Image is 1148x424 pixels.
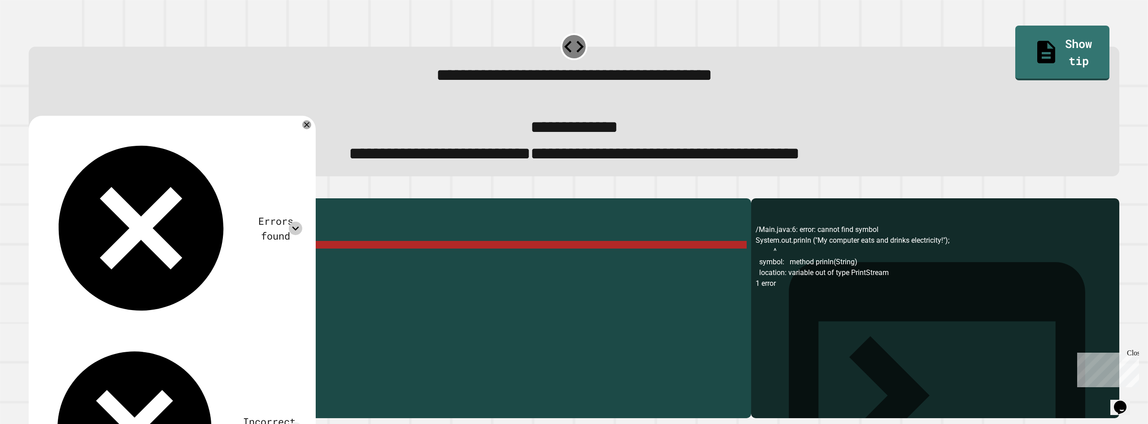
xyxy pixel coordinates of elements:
a: Show tip [1015,26,1109,80]
div: Chat with us now!Close [4,4,62,57]
iframe: chat widget [1074,349,1139,387]
iframe: chat widget [1110,388,1139,415]
div: /Main.java:6: error: cannot find symbol System.out.prinln ("My computer eats and drinks electrici... [756,224,1115,418]
div: Errors found [249,214,302,243]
